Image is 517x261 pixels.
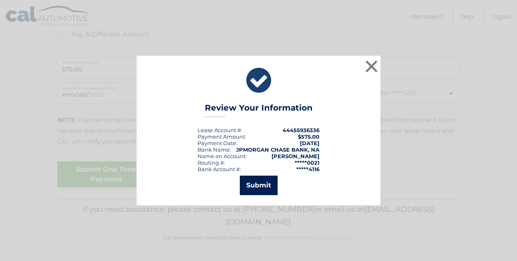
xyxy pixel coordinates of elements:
[198,159,225,166] div: Routing #:
[282,127,319,133] strong: 44455936336
[298,133,319,140] span: $575.00
[240,176,278,195] button: Submit
[198,166,241,172] div: Bank Account #:
[198,140,236,146] span: Payment Date
[198,127,242,133] div: Lease Account #:
[272,153,319,159] strong: [PERSON_NAME]
[300,140,319,146] span: [DATE]
[363,58,380,74] button: ×
[205,103,313,117] h3: Review Your Information
[236,146,319,153] strong: JPMORGAN CHASE BANK, NA
[198,146,231,153] div: Bank Name:
[198,140,237,146] div: :
[198,153,247,159] div: Name on Account:
[198,133,246,140] div: Payment Amount:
